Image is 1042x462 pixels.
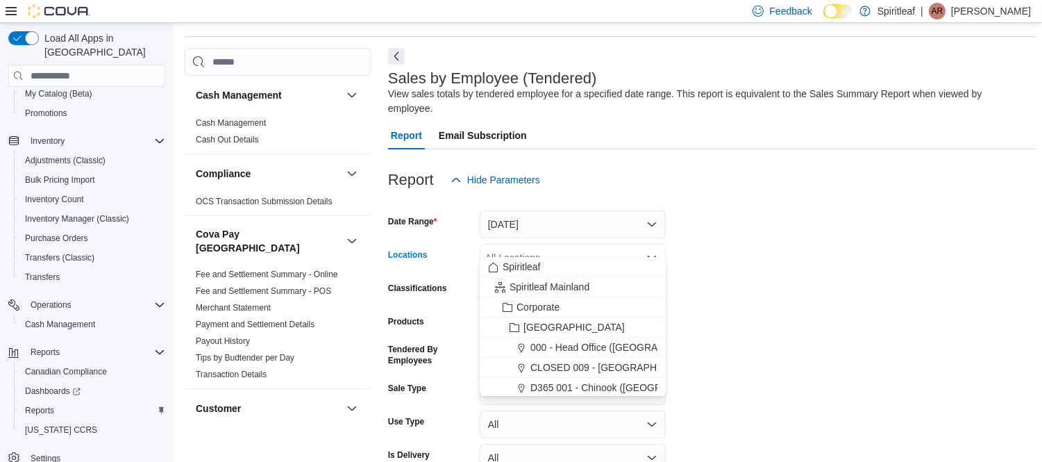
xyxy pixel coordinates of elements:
a: Bulk Pricing Import [19,172,101,188]
span: Purchase Orders [19,230,165,247]
div: Compliance [185,193,371,215]
button: Inventory Count [14,190,171,209]
a: [US_STATE] CCRS [19,422,103,438]
button: Canadian Compliance [14,362,171,381]
button: [US_STATE] CCRS [14,420,171,440]
span: Canadian Compliance [25,366,107,377]
a: Dashboards [14,381,171,401]
span: Email Subscription [439,122,527,149]
button: Inventory Manager (Classic) [14,209,171,229]
span: My Catalog (Beta) [25,88,92,99]
span: Reports [25,405,54,416]
h3: Cash Management [196,88,282,102]
label: Products [388,316,424,327]
a: OCS Transaction Submission Details [196,197,333,206]
span: 000 - Head Office ([GEOGRAPHIC_DATA]) [530,340,716,354]
div: Cash Management [185,115,371,154]
span: Dashboards [25,386,81,397]
button: Operations [25,297,77,313]
label: Use Type [388,416,424,427]
button: Cash Management [344,87,360,104]
button: Corporate [480,297,666,317]
button: Customer [196,402,341,415]
span: Bulk Pricing Import [25,174,95,185]
span: Inventory Count [19,191,165,208]
span: Feedback [769,4,812,18]
span: Inventory Manager (Classic) [19,211,165,227]
a: Adjustments (Classic) [19,152,111,169]
span: Payment and Settlement Details [196,319,314,330]
button: Reports [14,401,171,420]
span: Cash Management [25,319,95,330]
span: Washington CCRS [19,422,165,438]
button: Cash Management [14,315,171,334]
span: [US_STATE] CCRS [25,424,97,436]
button: My Catalog (Beta) [14,84,171,104]
button: Transfers [14,267,171,287]
span: [GEOGRAPHIC_DATA] [523,320,625,334]
span: Fee and Settlement Summary - POS [196,286,331,297]
span: Reports [31,347,60,358]
a: Payout History [196,336,250,346]
a: Payment and Settlement Details [196,320,314,329]
a: Tips by Budtender per Day [196,353,294,363]
h3: Customer [196,402,241,415]
p: | [921,3,923,19]
img: Cova [28,4,90,18]
span: Promotions [25,108,67,119]
a: Transfers [19,269,65,286]
button: Compliance [344,165,360,182]
p: [PERSON_NAME] [951,3,1031,19]
span: Merchant Statement [196,302,271,313]
button: Cova Pay [GEOGRAPHIC_DATA] [344,233,360,249]
span: Transfers [25,272,60,283]
span: Transaction Details [196,369,267,380]
span: Inventory Manager (Classic) [25,213,129,224]
button: Inventory [3,131,171,151]
button: Hide Parameters [445,166,546,194]
div: Angela R [929,3,946,19]
button: Reports [3,343,171,362]
button: Operations [3,295,171,315]
span: Operations [25,297,165,313]
button: Spiritleaf [480,257,666,277]
button: Next [388,48,405,65]
a: Inventory Count [19,191,90,208]
button: Promotions [14,104,171,123]
a: Transaction Details [196,370,267,379]
span: Transfers (Classic) [25,252,94,263]
button: CLOSED 009 - [GEOGRAPHIC_DATA]. [480,358,666,378]
span: Report [391,122,422,149]
button: Customer [344,400,360,417]
button: Reports [25,344,65,361]
span: Inventory [31,135,65,147]
span: Hide Parameters [467,173,540,187]
span: Cash Management [19,316,165,333]
span: Reports [19,402,165,419]
a: Transfers (Classic) [19,249,100,266]
button: Adjustments (Classic) [14,151,171,170]
span: Spiritleaf Mainland [510,280,589,294]
span: Bulk Pricing Import [19,172,165,188]
button: All [480,411,666,438]
a: Purchase Orders [19,230,94,247]
button: Inventory [25,133,70,149]
button: Cova Pay [GEOGRAPHIC_DATA] [196,227,341,255]
span: Cash Out Details [196,134,259,145]
span: Dashboards [19,383,165,399]
button: D365 001 - Chinook ([GEOGRAPHIC_DATA]) [480,378,666,398]
div: Cova Pay [GEOGRAPHIC_DATA] [185,266,371,388]
a: Cash Management [196,118,266,128]
button: Spiritleaf Mainland [480,277,666,297]
a: Fee and Settlement Summary - POS [196,286,331,296]
p: Spiritleaf [877,3,915,19]
button: Purchase Orders [14,229,171,248]
a: Promotions [19,105,73,122]
a: Cash Management [19,316,101,333]
a: Canadian Compliance [19,363,112,380]
span: Fee and Settlement Summary - Online [196,269,338,280]
span: CLOSED 009 - [GEOGRAPHIC_DATA]. [530,361,702,374]
span: Transfers (Classic) [19,249,165,266]
button: 000 - Head Office ([GEOGRAPHIC_DATA]) [480,338,666,358]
